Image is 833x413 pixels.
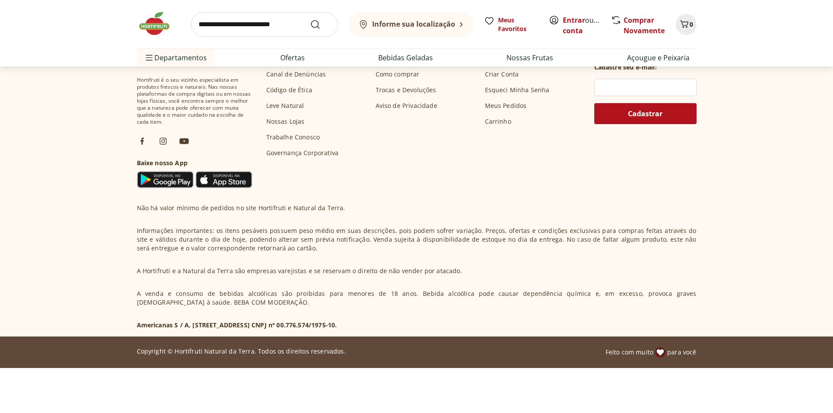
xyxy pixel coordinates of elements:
[563,15,585,25] a: Entrar
[266,101,304,110] a: Leve Natural
[594,103,697,124] button: Cadastrar
[179,136,189,146] img: ytb
[484,16,538,33] a: Meus Favoritos
[676,14,697,35] button: Carrinho
[667,348,696,357] span: para você
[266,149,339,157] a: Governança Corporativa
[266,117,305,126] a: Nossas Lojas
[144,47,207,68] span: Departamentos
[144,47,154,68] button: Menu
[137,76,252,125] span: Hortifruti é o seu vizinho especialista em produtos frescos e naturais. Nas nossas plataformas de...
[485,70,519,79] a: Criar Conta
[376,101,437,110] a: Aviso de Privacidade
[137,347,346,356] p: Copyright © Hortifruti Natural da Terra. Todos os direitos reservados.
[594,63,657,72] h3: Cadastre seu e-mail:
[485,117,511,126] a: Carrinho
[137,136,147,146] img: fb
[137,226,697,253] p: Informações importantes: os itens pesáveis possuem peso médio em suas descrições, pois podem sofr...
[137,321,337,330] p: Americanas S / A, [STREET_ADDRESS] CNPJ nº 00.776.574/1975-10.
[158,136,168,146] img: ig
[310,19,331,30] button: Submit Search
[137,159,252,167] h3: Baixe nosso App
[606,348,653,357] span: Feito com muito
[137,204,345,212] p: Não há valor mínimo de pedidos no site Hortifruti e Natural da Terra.
[191,12,338,37] input: search
[506,52,553,63] a: Nossas Frutas
[627,52,690,63] a: Açougue e Peixaria
[372,19,455,29] b: Informe sua localização
[563,15,602,36] span: ou
[195,171,252,188] img: App Store Icon
[137,289,697,307] p: A venda e consumo de bebidas alcoólicas são proibidas para menores de 18 anos. Bebida alcoólica p...
[690,20,693,28] span: 0
[563,15,611,35] a: Criar conta
[280,52,305,63] a: Ofertas
[266,86,312,94] a: Código de Ética
[266,70,326,79] a: Canal de Denúncias
[376,70,420,79] a: Como comprar
[485,86,550,94] a: Esqueci Minha Senha
[266,133,320,142] a: Trabalhe Conosco
[628,110,662,117] span: Cadastrar
[137,267,462,275] p: A Hortifruti e a Natural da Terra são empresas varejistas e se reservam o direito de não vender p...
[624,15,665,35] a: Comprar Novamente
[137,10,181,37] img: Hortifruti
[349,12,474,37] button: Informe sua localização
[378,52,433,63] a: Bebidas Geladas
[137,171,194,188] img: Google Play Icon
[498,16,538,33] span: Meus Favoritos
[376,86,436,94] a: Trocas e Devoluções
[485,101,527,110] a: Meus Pedidos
